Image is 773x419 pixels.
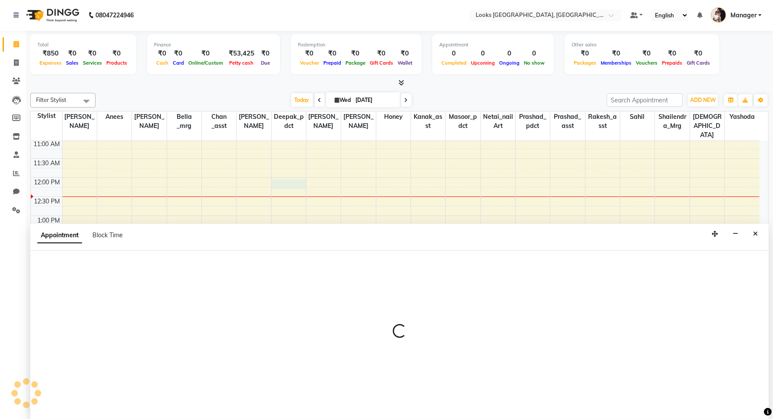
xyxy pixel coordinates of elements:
div: ₹0 [660,49,684,59]
span: Voucher [298,60,321,66]
div: ₹0 [186,49,225,59]
span: Due [259,60,272,66]
div: ₹0 [104,49,129,59]
span: Upcoming [469,60,497,66]
div: 12:00 PM [33,178,62,187]
span: Manager [730,11,757,20]
div: 1:00 PM [36,216,62,225]
span: Products [104,60,129,66]
span: Cash [154,60,171,66]
img: logo [22,3,82,27]
span: Masoor_pdct [446,111,480,131]
span: Gift Cards [368,60,395,66]
span: Deepak_pdct [272,111,306,131]
span: Memberships [599,60,634,66]
span: Wallet [395,60,414,66]
span: Rakesh_asst [586,111,620,131]
span: Vouchers [634,60,660,66]
div: ₹0 [81,49,104,59]
span: Package [343,60,368,66]
input: 2025-09-03 [353,94,397,107]
span: Packages [572,60,599,66]
span: Filter Stylist [36,96,66,103]
b: 08047224946 [95,3,134,27]
input: Search Appointment [607,93,683,107]
span: Anees [97,111,132,122]
span: Appointment [37,228,82,243]
span: Expenses [37,60,64,66]
div: ₹53,425 [225,49,258,59]
span: Honey [376,111,411,122]
div: 0 [469,49,497,59]
span: Card [171,60,186,66]
span: Petty cash [227,60,256,66]
span: Prepaids [660,60,684,66]
span: Prashad_pdct [516,111,550,131]
div: Stylist [31,111,62,121]
span: Bella _mrg [167,111,201,131]
button: Close [749,227,762,241]
span: ADD NEW [690,97,716,103]
div: ₹0 [395,49,414,59]
div: 11:00 AM [32,140,62,149]
span: [DEMOGRAPHIC_DATA] [690,111,724,141]
span: Sahil [620,111,655,122]
span: Kanak_asst [411,111,445,131]
div: ₹0 [343,49,368,59]
div: 12:30 PM [33,197,62,206]
div: ₹0 [154,49,171,59]
div: 11:30 AM [32,159,62,168]
div: Finance [154,41,273,49]
div: 0 [439,49,469,59]
button: ADD NEW [688,94,718,106]
span: Ongoing [497,60,522,66]
span: No show [522,60,547,66]
span: Services [81,60,104,66]
span: Wed [333,97,353,103]
span: [PERSON_NAME] [341,111,375,131]
div: 0 [522,49,547,59]
div: ₹0 [298,49,321,59]
div: ₹0 [258,49,273,59]
div: Other sales [572,41,712,49]
div: ₹0 [64,49,81,59]
span: Gift Cards [684,60,712,66]
div: ₹0 [684,49,712,59]
span: [PERSON_NAME] [62,111,97,131]
div: ₹0 [572,49,599,59]
span: Sales [64,60,81,66]
div: Total [37,41,129,49]
span: Netai_nail art [481,111,515,131]
div: Redemption [298,41,414,49]
span: Today [291,93,313,107]
div: Appointment [439,41,547,49]
span: Completed [439,60,469,66]
img: Manager [711,7,726,23]
span: [PERSON_NAME] [132,111,166,131]
span: Yashoda [725,111,760,122]
span: Block Time [92,231,123,239]
div: ₹850 [37,49,64,59]
span: Chan _asst [202,111,236,131]
span: Shailendra_Mrg [655,111,689,131]
span: [PERSON_NAME] [237,111,271,131]
div: ₹0 [171,49,186,59]
span: [PERSON_NAME] [306,111,341,131]
div: ₹0 [321,49,343,59]
div: ₹0 [368,49,395,59]
span: Prepaid [321,60,343,66]
div: ₹0 [634,49,660,59]
span: Prashad_asst [550,111,585,131]
span: Online/Custom [186,60,225,66]
div: ₹0 [599,49,634,59]
div: 0 [497,49,522,59]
